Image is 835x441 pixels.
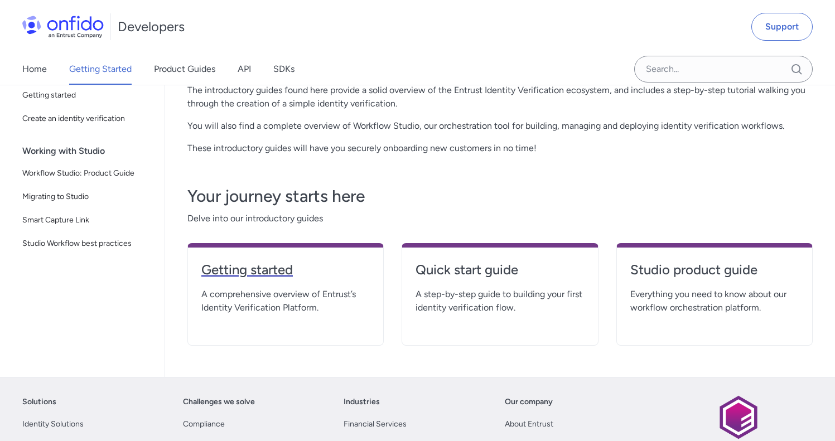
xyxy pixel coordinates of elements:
a: About Entrust [505,418,553,431]
span: A step-by-step guide to building your first identity verification flow. [416,288,584,314]
span: Everything you need to know about our workflow orchestration platform. [630,288,799,314]
span: Create an identity verification [22,112,151,125]
span: A comprehensive overview of Entrust’s Identity Verification Platform. [201,288,370,314]
a: API [238,54,251,85]
span: Getting started [22,89,151,102]
a: Support [751,13,813,41]
a: Migrating to Studio [18,186,156,208]
h4: Quick start guide [416,261,584,279]
input: Onfido search input field [634,56,813,83]
a: Compliance [183,418,225,431]
a: Studio product guide [630,261,799,288]
a: Identity Solutions [22,418,84,431]
a: Getting started [18,84,156,106]
a: Financial Services [344,418,407,431]
p: The introductory guides found here provide a solid overview of the Entrust Identity Verification ... [187,84,813,110]
a: Industries [344,395,380,409]
p: These introductory guides will have you securely onboarding new customers in no time! [187,142,813,155]
a: SDKs [273,54,295,85]
a: Workflow Studio: Product Guide [18,162,156,185]
a: Product Guides [154,54,215,85]
h3: Your journey starts here [187,185,813,207]
span: Studio Workflow best practices [22,237,151,250]
a: Getting Started [69,54,132,85]
a: Smart Capture Link [18,209,156,231]
a: Quick start guide [416,261,584,288]
a: Our company [505,395,553,409]
h1: Developers [118,18,185,36]
a: Studio Workflow best practices [18,232,156,255]
span: Workflow Studio: Product Guide [22,167,151,180]
span: Delve into our introductory guides [187,212,813,225]
div: Working with Studio [22,140,160,162]
a: Challenges we solve [183,395,255,409]
a: Solutions [22,395,56,409]
a: Getting started [201,261,370,288]
span: Migrating to Studio [22,190,151,203]
p: You will also find a complete overview of Workflow Studio, our orchestration tool for building, m... [187,119,813,133]
a: Create an identity verification [18,108,156,130]
h4: Studio product guide [630,261,799,279]
a: Home [22,54,47,85]
span: Smart Capture Link [22,214,151,227]
img: Onfido Logo [22,16,104,38]
h4: Getting started [201,261,370,279]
